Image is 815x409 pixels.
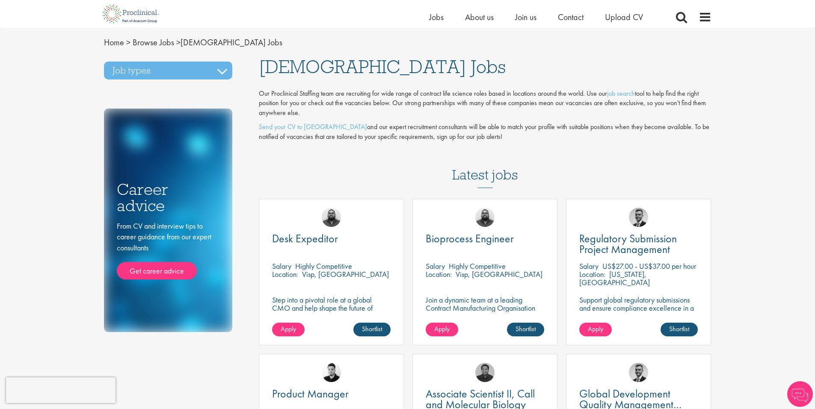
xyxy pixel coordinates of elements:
[475,363,495,382] img: Mike Raletz
[579,296,698,320] p: Support global regulatory submissions and ensure compliance excellence in a dynamic project manag...
[426,261,445,271] span: Salary
[456,269,542,279] p: Visp, [GEOGRAPHIC_DATA]
[272,386,349,401] span: Product Manager
[607,89,635,98] a: job search
[588,324,603,333] span: Apply
[452,146,518,188] h3: Latest jobs
[558,12,584,23] a: Contact
[272,269,298,279] span: Location:
[515,12,536,23] a: Join us
[579,269,650,287] p: [US_STATE], [GEOGRAPHIC_DATA]
[426,323,458,336] a: Apply
[426,233,544,244] a: Bioprocess Engineer
[465,12,494,23] a: About us
[176,37,181,48] span: >
[579,231,677,256] span: Regulatory Submission Project Management
[117,181,219,214] h3: Career advice
[426,296,544,336] p: Join a dynamic team at a leading Contract Manufacturing Organisation (CMO) and contribute to grou...
[281,324,296,333] span: Apply
[272,233,391,244] a: Desk Expeditor
[272,296,391,320] p: Step into a pivotal role at a global CMO and help shape the future of healthcare.
[302,269,389,279] p: Visp, [GEOGRAPHIC_DATA]
[579,233,698,255] a: Regulatory Submission Project Management
[272,323,305,336] a: Apply
[272,261,291,271] span: Salary
[605,12,643,23] a: Upload CV
[117,221,219,280] div: From CV and interview tips to career guidance from our expert consultants
[295,261,352,271] p: Highly Competitive
[126,37,130,48] span: >
[104,62,232,79] h3: Job types
[507,323,544,336] a: Shortlist
[117,262,197,280] a: Get career advice
[6,377,116,403] iframe: reCAPTCHA
[353,323,391,336] a: Shortlist
[259,55,506,78] span: [DEMOGRAPHIC_DATA] Jobs
[272,388,391,399] a: Product Manager
[429,12,444,23] a: Jobs
[629,363,648,382] img: Alex Bill
[629,208,648,227] img: Alex Bill
[579,261,599,271] span: Salary
[426,269,452,279] span: Location:
[272,231,338,246] span: Desk Expeditor
[449,261,506,271] p: Highly Competitive
[259,122,367,131] a: Send your CV to [GEOGRAPHIC_DATA]
[475,208,495,227] img: Ashley Bennett
[104,37,282,48] span: [DEMOGRAPHIC_DATA] Jobs
[133,37,174,48] a: breadcrumb link to Browse Jobs
[579,323,612,336] a: Apply
[787,381,813,407] img: Chatbot
[259,89,711,118] p: Our Proclinical Staffing team are recruiting for wide range of contract life science roles based ...
[104,37,124,48] a: breadcrumb link to Home
[602,261,696,271] p: US$27.00 - US$37.00 per hour
[259,122,711,142] p: and our expert recruitment consultants will be able to match your profile with suitable positions...
[322,363,341,382] img: Anderson Maldonado
[579,269,605,279] span: Location:
[661,323,698,336] a: Shortlist
[322,208,341,227] img: Ashley Bennett
[434,324,450,333] span: Apply
[426,231,514,246] span: Bioprocess Engineer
